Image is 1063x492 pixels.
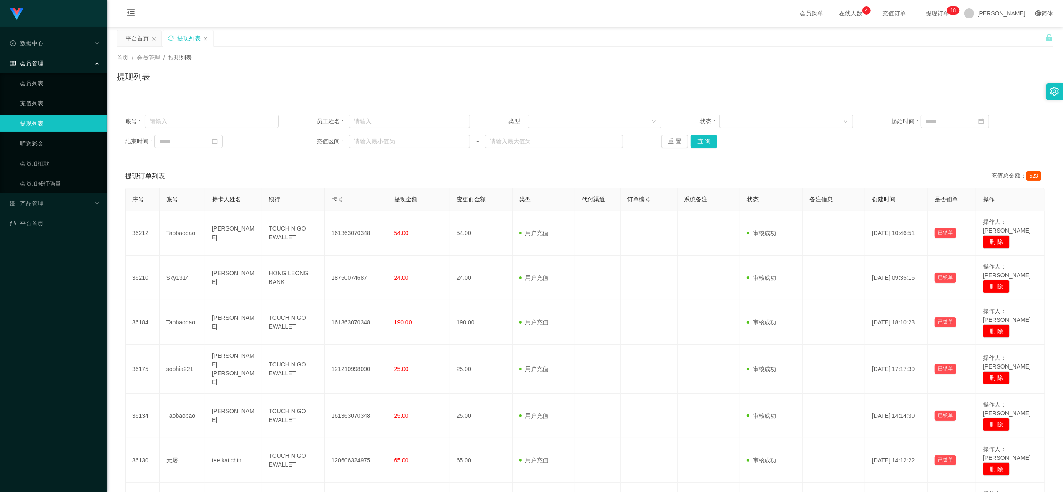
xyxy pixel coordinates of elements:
button: 已锁单 [935,228,956,238]
button: 查 询 [691,135,717,148]
span: 产品管理 [10,200,43,207]
span: 190.00 [394,319,412,326]
td: [DATE] 17:17:39 [865,345,928,394]
td: Sky1314 [160,256,205,300]
input: 请输入 [145,115,279,128]
i: 图标: sync [168,35,174,41]
span: 卡号 [332,196,343,203]
td: 120606324975 [325,438,387,483]
td: [PERSON_NAME] [205,256,262,300]
p: 8 [953,6,956,15]
button: 删 除 [983,371,1010,384]
span: 序号 [132,196,144,203]
td: 18750074687 [325,256,387,300]
span: 银行 [269,196,281,203]
td: 36210 [126,256,160,300]
button: 删 除 [983,418,1010,431]
span: 持卡人姓名 [212,196,241,203]
span: 状态 [747,196,759,203]
td: sophia221 [160,345,205,394]
span: 审核成功 [747,274,776,281]
span: 操作 [983,196,995,203]
span: 审核成功 [747,230,776,236]
button: 已锁单 [935,273,956,283]
div: 充值总金额： [991,171,1045,181]
td: 24.00 [450,256,513,300]
i: 图标: calendar [978,118,984,124]
button: 已锁单 [935,364,956,374]
span: 审核成功 [747,412,776,419]
span: / [163,54,165,61]
td: 36130 [126,438,160,483]
span: 起始时间： [892,117,921,126]
i: 图标: down [651,119,656,125]
span: 用户充值 [519,412,548,419]
td: Taobaobao [160,211,205,256]
a: 会员列表 [20,75,100,92]
td: TOUCH N GO EWALLET [262,345,325,394]
i: 图标: calendar [212,138,218,144]
i: 图标: setting [1050,87,1059,96]
span: 系统备注 [684,196,708,203]
input: 请输入 [349,115,470,128]
p: 1 [950,6,953,15]
td: [PERSON_NAME] [205,211,262,256]
td: 161363070348 [325,211,387,256]
span: 24.00 [394,274,409,281]
span: 会员管理 [137,54,160,61]
span: 提现列表 [168,54,192,61]
button: 已锁单 [935,317,956,327]
span: 结束时间： [125,137,154,146]
span: 审核成功 [747,319,776,326]
span: 代付渠道 [582,196,605,203]
span: 充值区间： [317,137,349,146]
span: 充值订单 [878,10,910,16]
span: 类型 [519,196,531,203]
span: 变更前金额 [457,196,486,203]
td: 元屠 [160,438,205,483]
i: 图标: close [203,36,208,41]
span: 首页 [117,54,128,61]
span: 提现订单列表 [125,171,165,181]
h1: 提现列表 [117,70,150,83]
span: 在线人数 [835,10,867,16]
td: 36134 [126,394,160,438]
td: 36175 [126,345,160,394]
td: [PERSON_NAME] [205,300,262,345]
button: 重 置 [661,135,688,148]
a: 赠送彩金 [20,135,100,152]
i: 图标: global [1035,10,1041,16]
a: 会员加减打码量 [20,175,100,192]
td: [DATE] 10:46:51 [865,211,928,256]
span: 用户充值 [519,366,548,372]
span: 用户充值 [519,457,548,464]
a: 充值列表 [20,95,100,112]
span: 操作人：[PERSON_NAME] [983,308,1031,323]
i: 图标: appstore-o [10,201,16,206]
span: 操作人：[PERSON_NAME] [983,401,1031,417]
td: TOUCH N GO EWALLET [262,394,325,438]
td: Taobaobao [160,394,205,438]
td: 161363070348 [325,300,387,345]
i: 图标: check-circle-o [10,40,16,46]
span: 数据中心 [10,40,43,47]
div: 平台首页 [126,30,149,46]
span: 25.00 [394,366,409,372]
td: 36184 [126,300,160,345]
td: 36212 [126,211,160,256]
span: 操作人：[PERSON_NAME] [983,354,1031,370]
td: HONG LEONG BANK [262,256,325,300]
span: 523 [1026,171,1041,181]
span: 提现订单 [922,10,953,16]
td: 25.00 [450,394,513,438]
span: 是否锁单 [935,196,958,203]
a: 提现列表 [20,115,100,132]
td: [DATE] 18:10:23 [865,300,928,345]
button: 已锁单 [935,411,956,421]
i: 图标: close [151,36,156,41]
i: 图标: down [843,119,848,125]
span: 账号： [125,117,145,126]
td: 190.00 [450,300,513,345]
span: 会员管理 [10,60,43,67]
td: [DATE] 09:35:16 [865,256,928,300]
